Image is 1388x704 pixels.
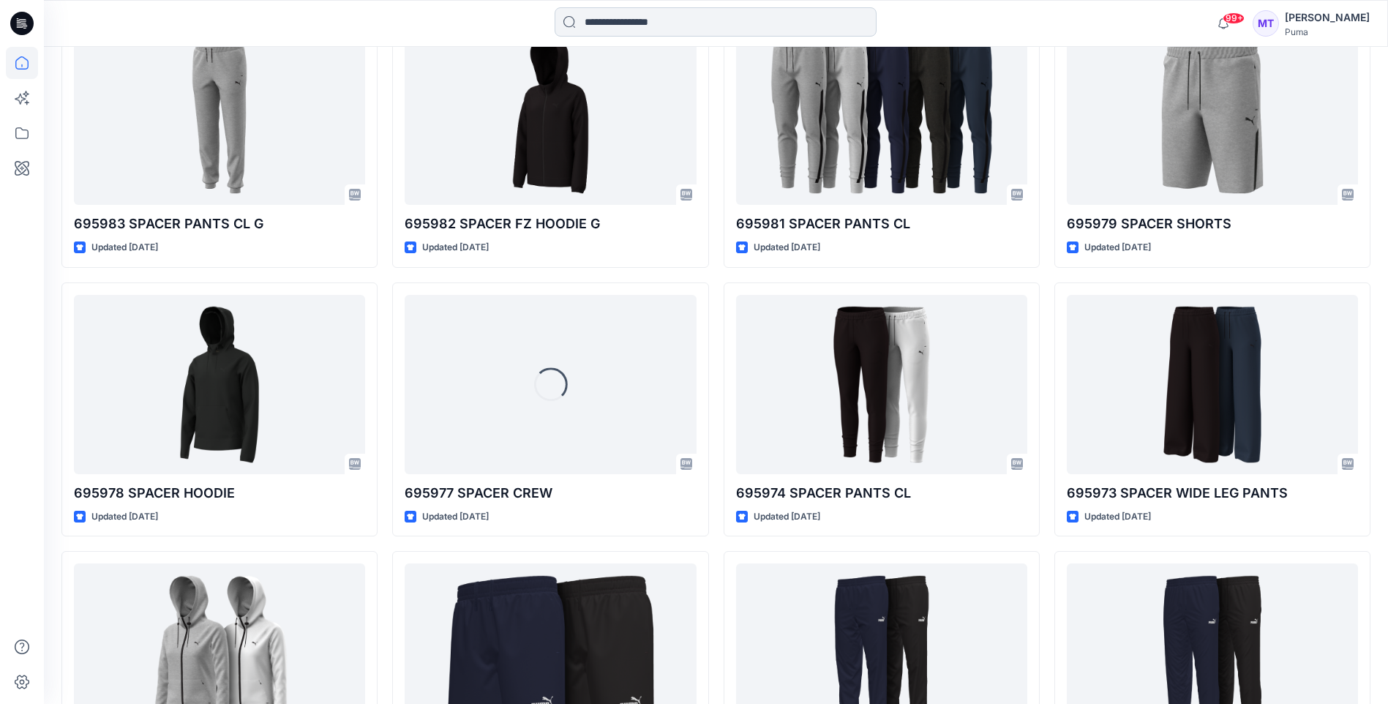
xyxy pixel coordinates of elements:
[74,295,365,474] a: 695978 SPACER HOODIE
[1084,509,1151,525] p: Updated [DATE]
[74,214,365,234] p: 695983 SPACER PANTS CL G
[736,26,1027,205] a: 695981 SPACER PANTS CL
[1285,9,1370,26] div: [PERSON_NAME]
[1285,26,1370,37] div: Puma
[1067,483,1358,503] p: 695973 SPACER WIDE LEG PANTS
[736,295,1027,474] a: 695974 SPACER PANTS CL
[1253,10,1279,37] div: MT
[1067,26,1358,205] a: 695979 SPACER SHORTS
[422,240,489,255] p: Updated [DATE]
[1067,295,1358,474] a: 695973 SPACER WIDE LEG PANTS
[736,214,1027,234] p: 695981 SPACER PANTS CL
[74,26,365,205] a: 695983 SPACER PANTS CL G
[405,214,696,234] p: 695982 SPACER FZ HOODIE G
[405,483,696,503] p: 695977 SPACER CREW
[1223,12,1245,24] span: 99+
[736,483,1027,503] p: 695974 SPACER PANTS CL
[405,26,696,205] a: 695982 SPACER FZ HOODIE G
[91,509,158,525] p: Updated [DATE]
[422,509,489,525] p: Updated [DATE]
[754,240,820,255] p: Updated [DATE]
[1067,214,1358,234] p: 695979 SPACER SHORTS
[74,483,365,503] p: 695978 SPACER HOODIE
[1084,240,1151,255] p: Updated [DATE]
[91,240,158,255] p: Updated [DATE]
[754,509,820,525] p: Updated [DATE]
